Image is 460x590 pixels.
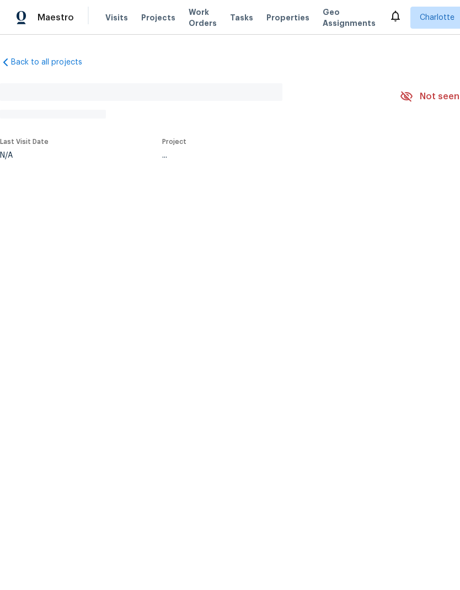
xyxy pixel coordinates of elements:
span: Geo Assignments [323,7,376,29]
span: Charlotte [420,12,454,23]
span: Projects [141,12,175,23]
span: Work Orders [189,7,217,29]
span: Tasks [230,14,253,22]
div: ... [162,152,374,159]
span: Project [162,138,186,145]
span: Maestro [38,12,74,23]
span: Visits [105,12,128,23]
span: Properties [266,12,309,23]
